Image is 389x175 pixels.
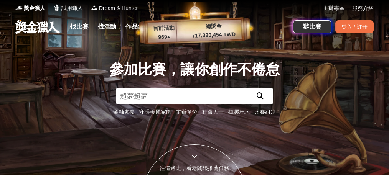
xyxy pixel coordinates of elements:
a: LogoDream & Hunter [91,4,138,12]
input: 總獎金40萬元 全球自行車設計比賽 [116,88,247,104]
p: 969 ▴ [148,33,180,42]
span: 獎金獵人 [24,4,45,12]
a: 比賽組別 [254,109,276,115]
img: Logo [15,4,23,11]
a: 社會人士 [202,109,224,115]
p: 總獎金 [179,21,248,31]
a: Logo獎金獵人 [15,4,45,12]
div: 登入 / 註冊 [335,20,374,33]
a: 找活動 [95,21,119,32]
a: 守護美麗家園 [139,109,171,115]
a: 找比賽 [67,21,92,32]
a: 服務介紹 [352,4,374,12]
img: Logo [91,4,98,11]
span: 試用獵人 [61,4,83,12]
div: 往這邊走，看老闆娘推薦任務 [143,164,246,172]
p: 717,320,454 TWD [179,30,249,40]
a: 揮灑汗水 [228,109,250,115]
img: Logo [53,4,61,11]
div: 參加比賽，讓你創作不倦怠 [109,59,280,80]
a: 作品集 [122,21,147,32]
a: 辦比賽 [293,20,331,33]
a: 主辦單位 [176,109,198,115]
a: 主辦專區 [323,4,344,12]
span: Dream & Hunter [99,4,138,12]
p: 目前活動 [148,24,179,33]
a: 金融素養 [113,109,135,115]
a: Logo試用獵人 [53,4,83,12]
